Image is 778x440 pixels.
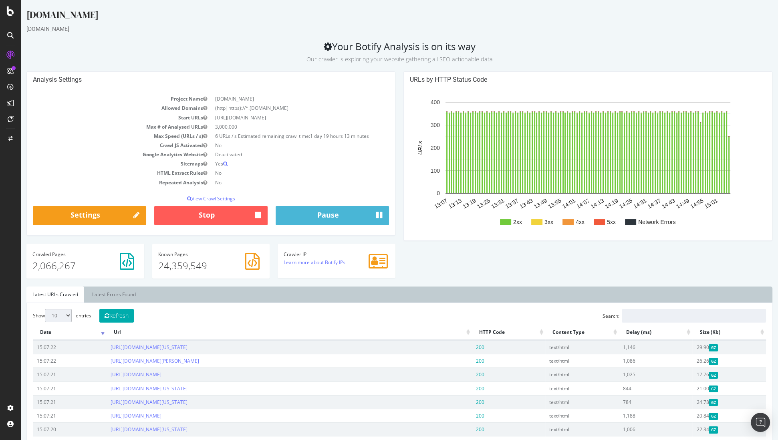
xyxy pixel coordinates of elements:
span: 200 [455,412,464,419]
a: [URL][DOMAIN_NAME][US_STATE] [90,344,167,351]
td: 1,086 [598,354,672,367]
td: Max # of Analysed URLs [12,122,190,131]
td: 15:07:22 [12,354,86,367]
td: No [190,178,369,187]
p: 24,359,549 [137,259,243,272]
td: 15:07:21 [12,367,86,381]
text: 14:01 [540,197,556,210]
text: 13:49 [512,197,528,210]
text: 14:43 [640,197,655,210]
td: HTML Extract Rules [12,168,190,178]
td: Crawl JS Activated [12,141,190,150]
text: 2xx [492,219,501,225]
td: (http|https)://*.[DOMAIN_NAME] [190,103,369,113]
td: Sitemaps [12,159,190,168]
div: Open Intercom Messenger [751,413,770,432]
div: [DOMAIN_NAME] [6,8,752,25]
text: 14:37 [626,197,641,210]
label: Show entries [12,309,71,322]
span: 200 [455,399,464,406]
input: Search: [601,309,745,323]
button: Refresh [79,309,113,323]
p: 2,066,267 [12,259,117,272]
text: 13:55 [526,197,542,210]
td: 1,146 [598,340,672,354]
span: Gzipped Content [688,413,697,420]
td: 17.76 [671,367,745,381]
span: 200 [455,357,464,364]
a: Latest URLs Crawled [6,287,63,303]
div: [DOMAIN_NAME] [6,25,752,33]
text: 13:43 [498,197,513,210]
span: Gzipped Content [688,399,697,406]
td: text/html [524,409,598,422]
text: 13:07 [412,197,428,210]
span: 200 [455,426,464,433]
th: Content Type: activate to sort column ascending [524,325,598,340]
td: text/html [524,381,598,395]
td: 21.00 [671,381,745,395]
text: 14:31 [611,197,627,210]
td: 20.84 [671,409,745,422]
td: text/html [524,395,598,409]
a: [URL][DOMAIN_NAME] [90,371,141,378]
td: 1,188 [598,409,672,422]
text: 14:07 [554,197,570,210]
text: 100 [410,168,419,174]
small: Our crawler is exploring your website gathering all SEO actionable data [286,55,472,63]
text: 400 [410,99,419,106]
a: [URL][DOMAIN_NAME][US_STATE] [90,426,167,433]
td: Max Speed (URLs / s) [12,131,190,141]
text: 14:25 [597,197,613,210]
h4: URLs by HTTP Status Code [389,76,745,84]
text: 13:13 [427,197,442,210]
text: 13:25 [455,197,471,210]
td: text/html [524,422,598,436]
td: text/html [524,354,598,367]
h2: Your Botify Analysis is on its way [6,41,752,63]
text: 15:01 [683,197,698,210]
td: Deactivated [190,150,369,159]
td: 1,006 [598,422,672,436]
text: Network Errors [617,219,655,225]
td: 15:07:22 [12,340,86,354]
span: Gzipped Content [688,426,697,433]
a: [URL][DOMAIN_NAME][US_STATE] [90,399,167,406]
td: 29.90 [671,340,745,354]
span: Gzipped Content [688,344,697,351]
td: 1,025 [598,367,672,381]
text: 14:55 [668,197,684,210]
text: 5xx [586,219,595,225]
text: 200 [410,145,419,151]
a: Learn more about Botify IPs [263,259,325,266]
td: No [190,168,369,178]
td: 24.78 [671,395,745,409]
h4: Pages Crawled [12,252,117,257]
td: Start URLs [12,113,190,122]
text: 300 [410,122,419,128]
th: Size (Kb): activate to sort column ascending [671,325,745,340]
text: 4xx [555,219,564,225]
a: [URL][DOMAIN_NAME][PERSON_NAME] [90,357,178,364]
td: 15:07:21 [12,395,86,409]
h4: Analysis Settings [12,76,368,84]
button: Pause [255,206,368,225]
label: Search: [582,309,745,323]
a: Latest Errors Found [65,287,121,303]
select: Showentries [24,309,51,322]
td: 844 [598,381,672,395]
text: 14:49 [654,197,670,210]
td: 26.26 [671,354,745,367]
h4: Crawler IP [263,252,369,257]
td: text/html [524,367,598,381]
span: Gzipped Content [688,372,697,379]
td: 22.34 [671,422,745,436]
a: Settings [12,206,125,225]
td: 6 URLs / s Estimated remaining crawl time: [190,131,369,141]
text: 14:19 [583,197,599,210]
td: 15:07:21 [12,409,86,422]
text: 13:37 [484,197,499,210]
a: [URL][DOMAIN_NAME][US_STATE] [90,385,167,392]
th: Url: activate to sort column ascending [86,325,451,340]
span: 200 [455,344,464,351]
